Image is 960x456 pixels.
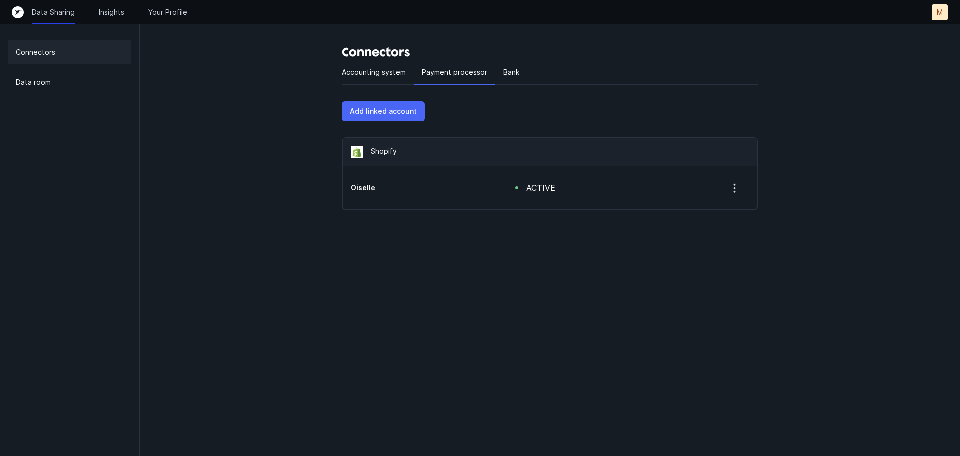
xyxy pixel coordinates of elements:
[371,146,397,158] p: Shopify
[526,182,555,194] div: active
[342,66,406,78] p: Accounting system
[342,44,758,60] h3: Connectors
[503,66,519,78] p: Bank
[937,7,943,17] p: M
[8,40,131,64] a: Connectors
[350,105,417,117] p: Add linked account
[351,183,483,193] h5: Oiselle
[99,7,124,17] a: Insights
[16,76,51,88] p: Data room
[8,70,131,94] a: Data room
[351,183,483,193] div: account ending
[148,7,187,17] a: Your Profile
[932,4,948,20] button: M
[342,101,425,121] button: Add linked account
[16,46,55,58] p: Connectors
[422,66,487,78] p: Payment processor
[32,7,75,17] a: Data Sharing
